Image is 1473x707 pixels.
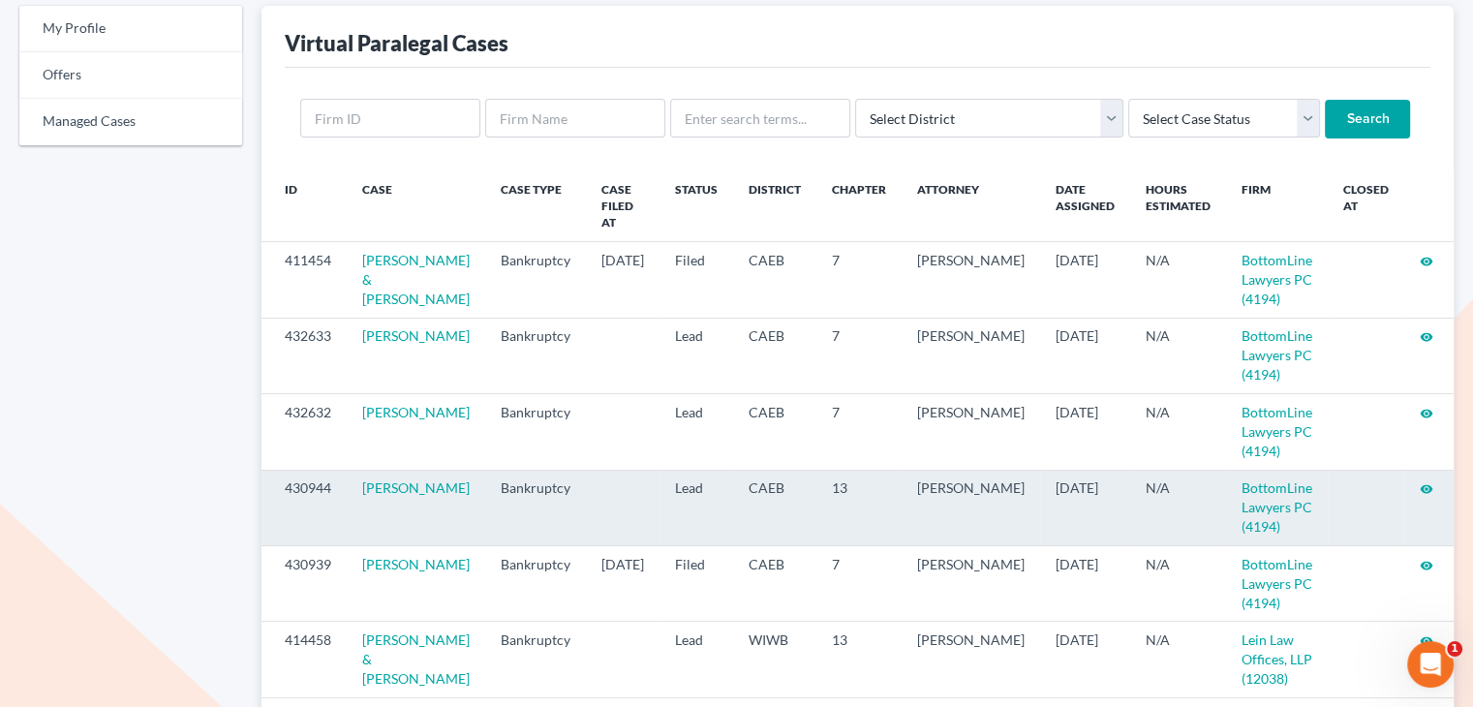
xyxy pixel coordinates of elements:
td: [PERSON_NAME] [902,318,1040,393]
th: Case [347,169,485,242]
th: Closed at [1328,169,1404,242]
input: Firm ID [300,99,480,138]
input: Search [1325,100,1410,138]
td: N/A [1130,394,1226,470]
th: Status [660,169,733,242]
td: [PERSON_NAME] [902,242,1040,318]
td: Filed [660,546,733,622]
td: 7 [816,318,902,393]
th: District [733,169,816,242]
a: BottomLine Lawyers PC (4194) [1242,404,1312,459]
span: 1 [1447,641,1462,657]
a: [PERSON_NAME] [362,404,470,420]
a: visibility [1420,404,1433,420]
td: [PERSON_NAME] [902,394,1040,470]
td: 7 [816,546,902,622]
td: 13 [816,470,902,545]
td: [DATE] [1040,546,1130,622]
td: 13 [816,622,902,697]
td: Bankruptcy [485,622,586,697]
a: BottomLine Lawyers PC (4194) [1242,479,1312,535]
td: [PERSON_NAME] [902,546,1040,622]
th: Date Assigned [1040,169,1130,242]
td: Filed [660,242,733,318]
td: 430939 [261,546,347,622]
th: Case Filed At [586,169,660,242]
td: [DATE] [586,546,660,622]
a: [PERSON_NAME] [362,479,470,496]
th: Firm [1226,169,1328,242]
input: Firm Name [485,99,665,138]
td: Bankruptcy [485,318,586,393]
a: Managed Cases [19,99,242,145]
td: CAEB [733,318,816,393]
td: [DATE] [1040,470,1130,545]
i: visibility [1420,330,1433,344]
i: visibility [1420,255,1433,268]
td: CAEB [733,470,816,545]
td: N/A [1130,242,1226,318]
th: ID [261,169,347,242]
td: 414458 [261,622,347,697]
a: [PERSON_NAME] & [PERSON_NAME] [362,252,470,307]
td: CAEB [733,394,816,470]
td: Lead [660,470,733,545]
td: CAEB [733,242,816,318]
td: 432633 [261,318,347,393]
i: visibility [1420,634,1433,648]
a: [PERSON_NAME] & [PERSON_NAME] [362,631,470,687]
td: N/A [1130,546,1226,622]
a: BottomLine Lawyers PC (4194) [1242,556,1312,611]
a: visibility [1420,327,1433,344]
td: WIWB [733,622,816,697]
a: BottomLine Lawyers PC (4194) [1242,252,1312,307]
td: Bankruptcy [485,242,586,318]
td: Bankruptcy [485,546,586,622]
td: CAEB [733,546,816,622]
td: N/A [1130,318,1226,393]
td: 7 [816,242,902,318]
input: Enter search terms... [670,99,850,138]
td: N/A [1130,622,1226,697]
td: 432632 [261,394,347,470]
a: Lein Law Offices, LLP (12038) [1242,631,1312,687]
td: 430944 [261,470,347,545]
a: Offers [19,52,242,99]
td: Lead [660,622,733,697]
a: My Profile [19,6,242,52]
th: Case Type [485,169,586,242]
th: Attorney [902,169,1040,242]
a: visibility [1420,479,1433,496]
td: 411454 [261,242,347,318]
td: N/A [1130,470,1226,545]
a: visibility [1420,556,1433,572]
th: Chapter [816,169,902,242]
a: visibility [1420,631,1433,648]
div: Virtual Paralegal Cases [285,29,508,57]
td: [PERSON_NAME] [902,470,1040,545]
a: [PERSON_NAME] [362,556,470,572]
td: [DATE] [1040,622,1130,697]
td: Lead [660,394,733,470]
i: visibility [1420,482,1433,496]
iframe: Intercom live chat [1407,641,1454,688]
td: [DATE] [1040,318,1130,393]
td: Bankruptcy [485,394,586,470]
th: Hours Estimated [1130,169,1226,242]
td: 7 [816,394,902,470]
a: BottomLine Lawyers PC (4194) [1242,327,1312,383]
td: Lead [660,318,733,393]
i: visibility [1420,559,1433,572]
td: [DATE] [1040,242,1130,318]
td: [PERSON_NAME] [902,622,1040,697]
a: visibility [1420,252,1433,268]
td: [DATE] [586,242,660,318]
td: Bankruptcy [485,470,586,545]
td: [DATE] [1040,394,1130,470]
i: visibility [1420,407,1433,420]
a: [PERSON_NAME] [362,327,470,344]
